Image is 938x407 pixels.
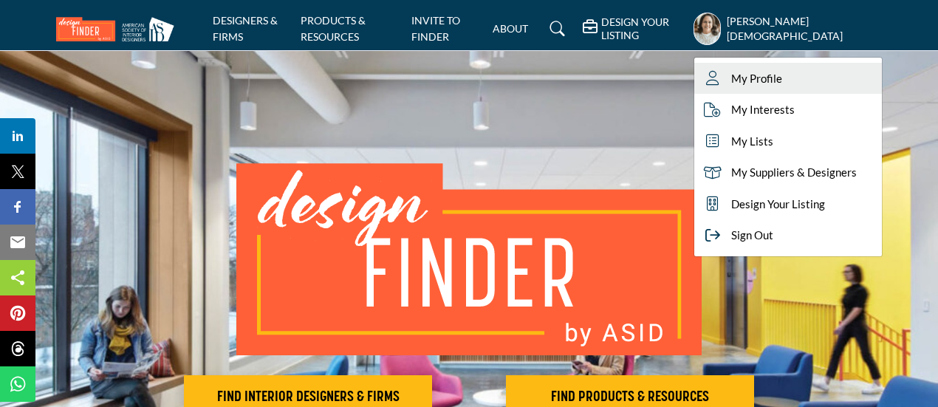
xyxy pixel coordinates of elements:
img: Site Logo [56,17,182,41]
a: Design Your Listing [694,188,882,220]
span: Sign Out [731,227,773,244]
a: INVITE TO FINDER [411,14,460,43]
span: My Interests [731,101,795,118]
span: My Profile [731,70,782,87]
a: DESIGNERS & FIRMS [213,14,278,43]
a: My Lists [694,126,882,157]
h5: [PERSON_NAME][DEMOGRAPHIC_DATA] [727,14,882,43]
a: ABOUT [493,22,528,35]
h5: DESIGN YOUR LISTING [601,16,686,42]
span: Design Your Listing [731,196,825,213]
a: My Suppliers & Designers [694,157,882,188]
a: My Interests [694,94,882,126]
h2: FIND INTERIOR DESIGNERS & FIRMS [188,389,428,406]
h2: FIND PRODUCTS & RESOURCES [510,389,750,406]
a: My Profile [694,63,882,95]
div: DESIGN YOUR LISTING [583,16,686,42]
span: My Suppliers & Designers [731,164,857,181]
span: My Lists [731,133,773,150]
img: image [236,163,702,355]
button: Show hide supplier dropdown [694,13,722,45]
a: Search [535,17,575,41]
a: PRODUCTS & RESOURCES [301,14,366,43]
